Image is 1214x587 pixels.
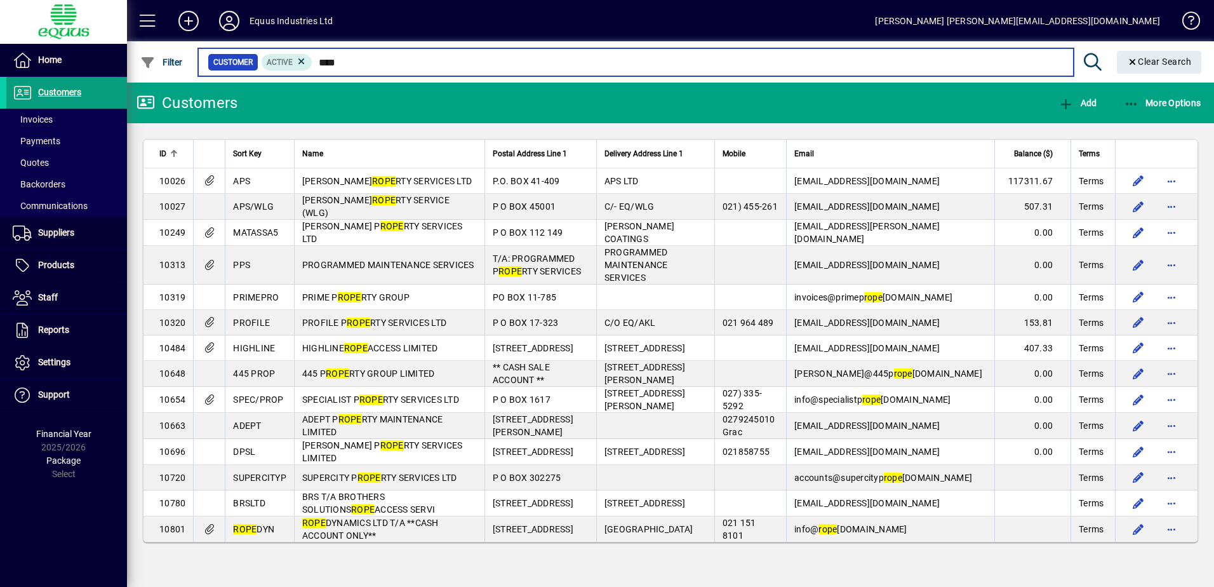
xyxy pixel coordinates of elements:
[794,318,940,328] span: [EMAIL_ADDRESS][DOMAIN_NAME]
[6,173,127,195] a: Backorders
[338,414,362,424] em: ROPE
[137,93,237,113] div: Customers
[1128,415,1149,436] button: Edit
[1161,222,1182,243] button: More options
[1128,493,1149,513] button: Edit
[36,429,91,439] span: Financial Year
[302,414,443,437] span: ADEPT P RTY MAINTENANCE LIMITED
[326,368,349,379] em: ROPE
[1161,442,1182,462] button: More options
[233,343,275,353] span: HIGHLINE
[1079,147,1100,161] span: Terms
[38,389,70,400] span: Support
[604,447,685,457] span: [STREET_ADDRESS]
[894,368,912,379] em: rope
[302,473,457,483] span: SUPERCITY P RTY SERVICES LTD
[493,147,567,161] span: Postal Address Line 1
[493,253,581,276] span: T/A: PROGRAMMED P RTY SERVICES
[267,58,293,67] span: Active
[994,439,1071,465] td: 0.00
[159,524,185,534] span: 10801
[159,147,166,161] span: ID
[380,440,404,450] em: ROPE
[6,44,127,76] a: Home
[723,318,774,328] span: 021 964 489
[159,498,185,508] span: 10780
[604,176,639,186] span: APS LTD
[233,524,274,534] span: DYN
[13,179,65,189] span: Backorders
[233,292,279,302] span: PRIMEPRO
[233,227,278,238] span: MATASSA5
[233,176,250,186] span: APS
[604,362,685,385] span: [STREET_ADDRESS][PERSON_NAME]
[302,492,435,515] span: BRS T/A BROTHERS SOLUTIONS ACCESS SERVI
[302,221,463,244] span: [PERSON_NAME] P RTY SERVICES LTD
[1128,313,1149,333] button: Edit
[1079,200,1104,213] span: Terms
[493,524,573,534] span: [STREET_ADDRESS]
[250,11,333,31] div: Equus Industries Ltd
[372,195,396,205] em: ROPE
[233,524,257,534] em: ROPE
[1117,51,1202,74] button: Clear
[159,421,185,431] span: 10663
[6,347,127,379] a: Settings
[1161,338,1182,358] button: More options
[1079,393,1104,406] span: Terms
[1127,57,1192,67] span: Clear Search
[6,250,127,281] a: Products
[794,221,940,244] span: [EMAIL_ADDRESS][PERSON_NAME][DOMAIN_NAME]
[604,221,674,244] span: [PERSON_NAME] COATINGS
[137,51,186,74] button: Filter
[794,176,940,186] span: [EMAIL_ADDRESS][DOMAIN_NAME]
[209,10,250,32] button: Profile
[168,10,209,32] button: Add
[1161,313,1182,333] button: More options
[1161,287,1182,307] button: More options
[1173,3,1198,44] a: Knowledge Base
[1079,226,1104,239] span: Terms
[604,498,685,508] span: [STREET_ADDRESS]
[604,343,685,353] span: [STREET_ADDRESS]
[13,136,60,146] span: Payments
[233,260,250,270] span: PPS
[493,227,563,238] span: P O BOX 112 149
[159,147,185,161] div: ID
[159,368,185,379] span: 10648
[159,292,185,302] span: 10319
[6,195,127,217] a: Communications
[302,176,472,186] span: [PERSON_NAME] RTY SERVICES LTD
[1079,523,1104,536] span: Terms
[794,498,940,508] span: [EMAIL_ADDRESS][DOMAIN_NAME]
[994,285,1071,310] td: 0.00
[604,318,656,328] span: C/O EQ/AKL
[1128,222,1149,243] button: Edit
[302,518,439,541] span: DYNAMICS LTD T/A **CASH ACCOUNT ONLY**
[604,524,693,534] span: [GEOGRAPHIC_DATA]
[233,147,262,161] span: Sort Key
[1128,287,1149,307] button: Edit
[372,176,396,186] em: ROPE
[1014,147,1053,161] span: Balance ($)
[1128,468,1149,488] button: Edit
[994,335,1071,361] td: 407.33
[723,414,775,437] span: 0279245010 Grac
[1161,415,1182,436] button: More options
[302,440,463,463] span: [PERSON_NAME] P RTY SERVICES LIMITED
[604,247,668,283] span: PROGRAMMED MAINTENANCE SERVICES
[723,201,778,212] span: 021) 455-261
[1058,98,1097,108] span: Add
[794,524,907,534] span: info@ [DOMAIN_NAME]
[1079,175,1104,187] span: Terms
[38,357,70,367] span: Settings
[46,455,81,466] span: Package
[1079,445,1104,458] span: Terms
[1055,91,1100,114] button: Add
[994,168,1071,194] td: 117311.67
[994,194,1071,220] td: 507.31
[1128,338,1149,358] button: Edit
[159,260,185,270] span: 10313
[302,195,450,218] span: [PERSON_NAME] RTY SERVICE (WLG)
[38,325,69,335] span: Reports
